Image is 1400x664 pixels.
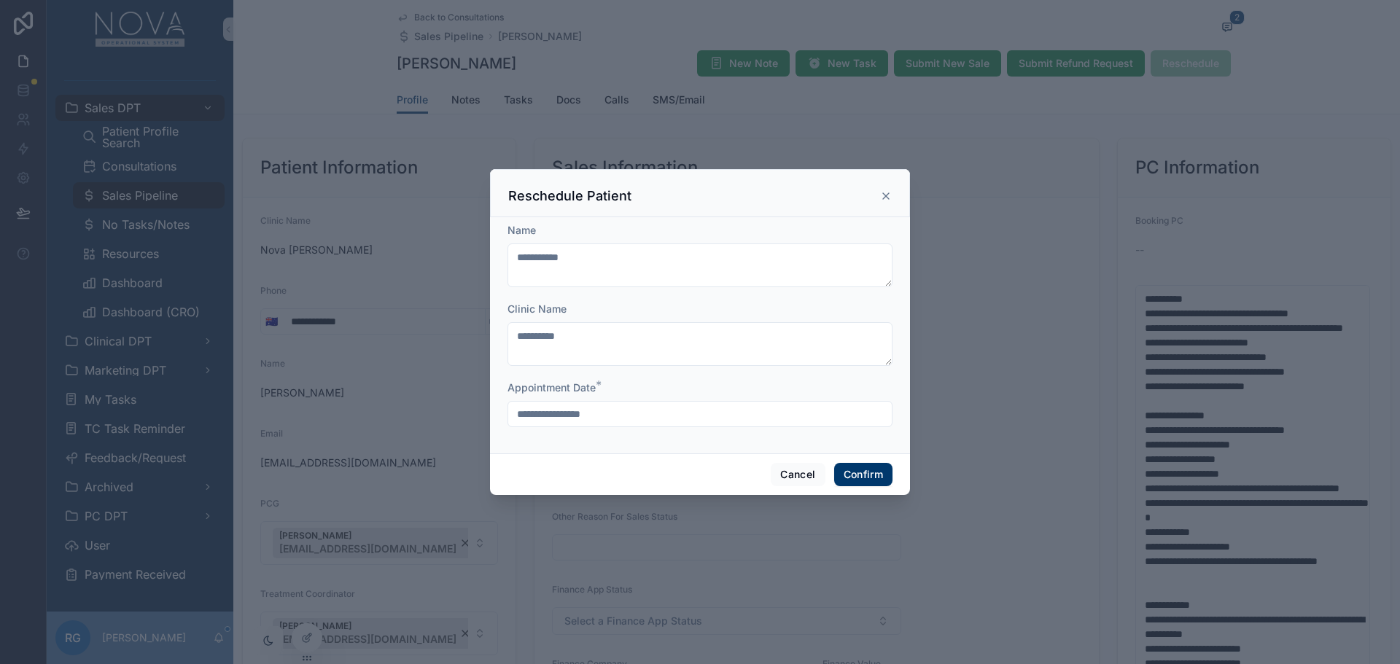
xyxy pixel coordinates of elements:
[834,463,892,486] button: Confirm
[507,381,596,394] span: Appointment Date
[507,224,536,236] span: Name
[507,302,567,315] span: Clinic Name
[771,463,825,486] button: Cancel
[508,187,631,205] h3: Reschedule Patient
